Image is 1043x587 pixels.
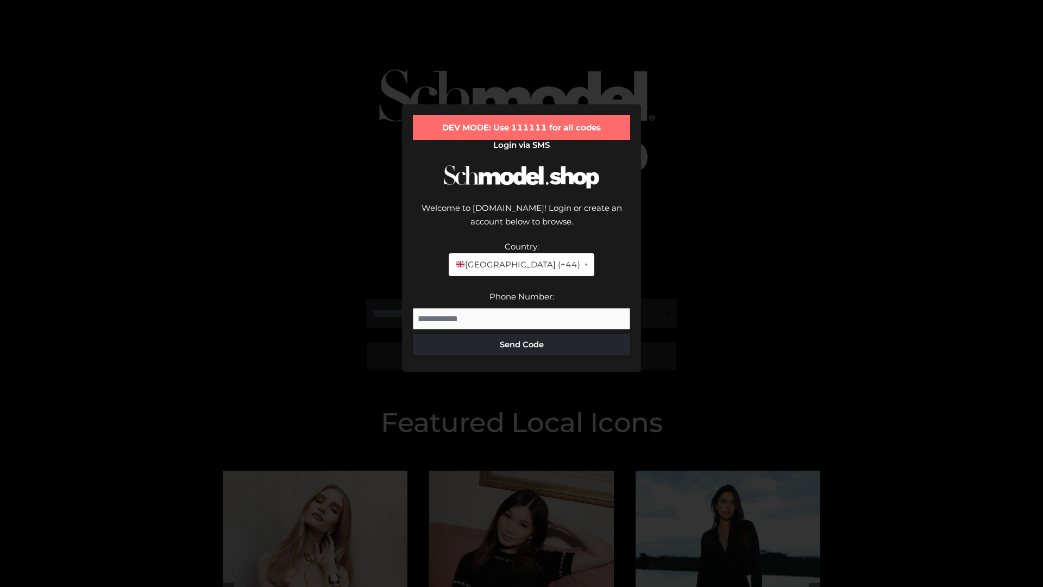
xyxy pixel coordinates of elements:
label: Phone Number: [489,291,554,302]
span: [GEOGRAPHIC_DATA] (+44) [455,258,580,272]
div: Welcome to [DOMAIN_NAME]! Login or create an account below to browse. [413,201,630,240]
label: Country: [505,241,539,252]
img: Schmodel Logo [440,155,603,198]
div: DEV MODE: Use 111111 for all codes [413,115,630,140]
button: Send Code [413,334,630,355]
img: 🇬🇧 [456,260,464,268]
h2: Login via SMS [413,140,630,150]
